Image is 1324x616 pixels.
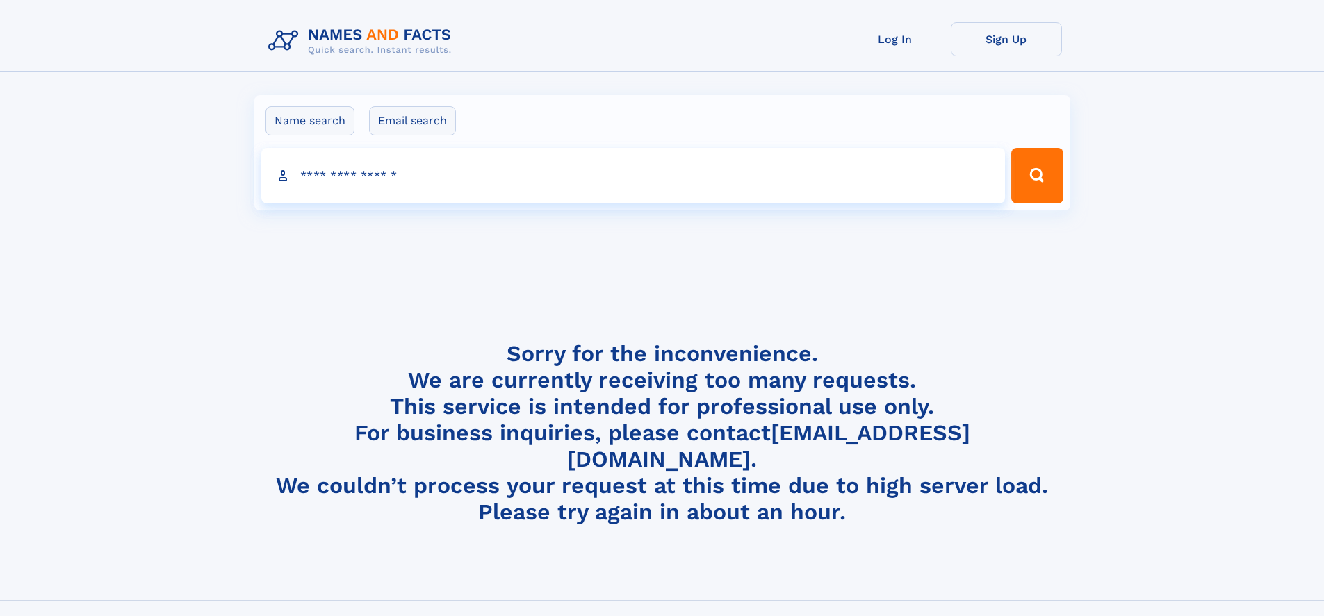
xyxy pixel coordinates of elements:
[840,22,951,56] a: Log In
[261,148,1006,203] input: search input
[263,22,463,60] img: Logo Names and Facts
[263,340,1062,526] h4: Sorry for the inconvenience. We are currently receiving too many requests. This service is intend...
[951,22,1062,56] a: Sign Up
[567,419,970,472] a: [EMAIL_ADDRESS][DOMAIN_NAME]
[1011,148,1063,203] button: Search Button
[265,106,354,135] label: Name search
[369,106,456,135] label: Email search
